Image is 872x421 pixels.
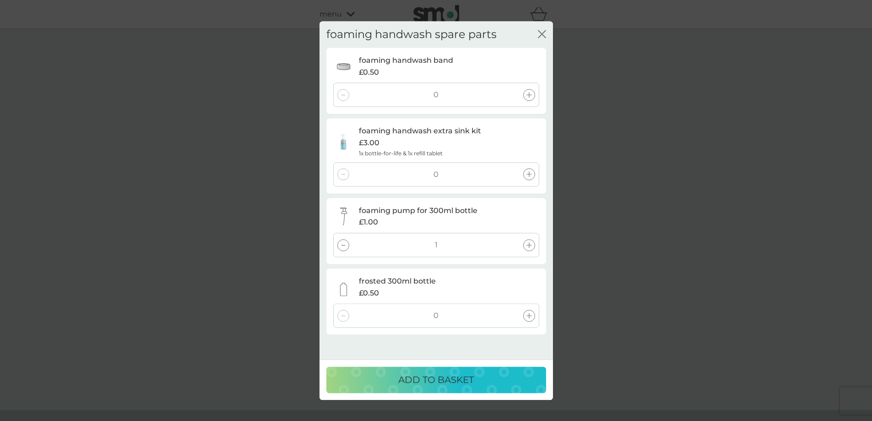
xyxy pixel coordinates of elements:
[359,276,436,288] p: frosted 300ml bottle
[335,57,353,76] img: foaming handwash band
[433,89,439,101] p: 0
[359,66,379,78] span: £0.50
[359,55,453,67] p: foaming handwash band
[359,205,477,217] p: foaming pump for 300ml bottle
[359,287,379,299] span: £0.50
[433,169,439,180] p: 0
[359,149,443,158] p: 1x bottle-for-life & 1x refill tablet
[326,28,497,41] h2: foaming handwash spare parts
[359,217,378,229] span: £1.00
[433,310,439,322] p: 0
[398,372,474,387] p: ADD TO BASKET
[335,278,352,296] img: frosted 300ml bottle
[359,137,379,149] span: £3.00
[335,208,353,226] img: foaming pump for 300ml bottle
[326,366,546,393] button: ADD TO BASKET
[538,30,546,39] button: close
[359,126,481,137] p: foaming handwash extra sink kit
[435,239,438,251] p: 1
[333,132,354,151] img: foaming handwash extra sink kit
